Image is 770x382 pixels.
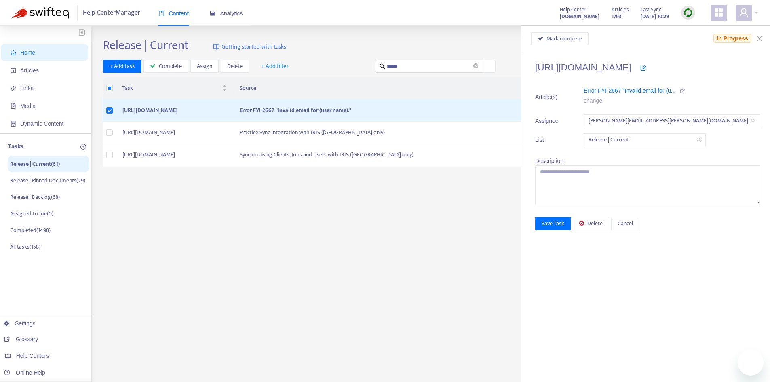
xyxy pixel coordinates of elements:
button: Save Task [535,217,571,230]
span: Dynamic Content [20,120,63,127]
p: Assigned to me ( 0 ) [10,209,53,218]
button: Close [754,35,765,43]
span: Assign [197,62,212,71]
span: + Add task [110,62,135,71]
span: Home [20,49,35,56]
img: Swifteq [12,7,69,19]
span: container [11,121,16,127]
span: Help Center [560,5,586,14]
span: Last Sync [641,5,661,14]
td: [URL][DOMAIN_NAME] [116,99,233,122]
img: sync.dc5367851b00ba804db3.png [683,8,693,18]
span: Source [240,84,543,93]
td: [URL][DOMAIN_NAME] [116,122,233,144]
span: home [11,50,16,55]
span: Mark complete [546,34,582,43]
td: [URL][DOMAIN_NAME] [116,144,233,166]
button: Delete [573,217,609,230]
span: link [11,85,16,91]
span: Media [20,103,36,109]
th: Task [116,77,233,99]
span: Articles [612,5,629,14]
span: search [751,118,756,123]
td: Synchronising Clients, Jobs and Users with IRIS ([GEOGRAPHIC_DATA] only) [233,144,556,166]
span: Analytics [210,10,243,17]
strong: 1763 [612,12,622,21]
p: Completed ( 1498 ) [10,226,51,234]
span: Help Center Manager [83,5,140,21]
span: Getting started with tasks [222,42,286,52]
iframe: Button to launch messaging window [738,350,764,376]
span: appstore [714,8,724,17]
span: Description [535,158,563,164]
span: user [739,8,749,17]
button: Assign [190,60,219,73]
p: Release | Pinned Documents ( 29 ) [10,176,85,185]
span: close [756,36,763,42]
p: All tasks ( 158 ) [10,243,40,251]
button: Mark complete [531,32,589,45]
span: Save Task [542,219,564,228]
span: Delete [227,62,243,71]
span: Article(s) [535,93,563,101]
img: image-link [213,44,219,50]
span: book [158,11,164,16]
span: Help Centers [16,352,49,359]
button: + Add task [103,60,141,73]
span: Articles [20,67,39,74]
span: Cancel [618,219,633,228]
a: change [584,97,602,104]
p: Tasks [8,142,23,152]
strong: [DATE] 10:29 [641,12,669,21]
a: Online Help [4,369,45,376]
button: + Add filter [255,60,295,73]
a: Getting started with tasks [213,38,286,56]
span: Release | Current [589,134,701,146]
p: Release | Backlog ( 68 ) [10,193,60,201]
span: file-image [11,103,16,109]
span: Task [122,84,220,93]
button: Cancel [611,217,639,230]
span: close-circle [473,62,478,70]
a: [DOMAIN_NAME] [560,12,599,21]
h2: Release | Current [103,38,189,53]
button: Complete [143,60,188,73]
span: Error FYI-2667 "Invalid email for (u... [584,87,676,94]
span: search [380,63,385,69]
td: Error FYI-2667 "Invalid email for (user name)." [233,99,556,122]
span: In Progress [713,34,751,43]
th: Source [233,77,556,99]
span: Links [20,85,34,91]
a: Settings [4,320,36,327]
span: close-circle [473,63,478,68]
span: robyn.cowe@fyi.app [589,115,755,127]
span: account-book [11,68,16,73]
span: Assignee [535,116,563,125]
span: Complete [159,62,182,71]
h4: [URL][DOMAIN_NAME] [535,62,760,73]
span: List [535,135,563,144]
td: Practice Sync Integration with IRIS ([GEOGRAPHIC_DATA] only) [233,122,556,144]
span: plus-circle [80,144,86,150]
span: Content [158,10,189,17]
a: Glossary [4,336,38,342]
p: Release | Current ( 61 ) [10,160,60,168]
span: + Add filter [261,61,289,71]
span: search [696,137,701,142]
button: Delete [221,60,249,73]
span: Delete [587,219,603,228]
span: area-chart [210,11,215,16]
